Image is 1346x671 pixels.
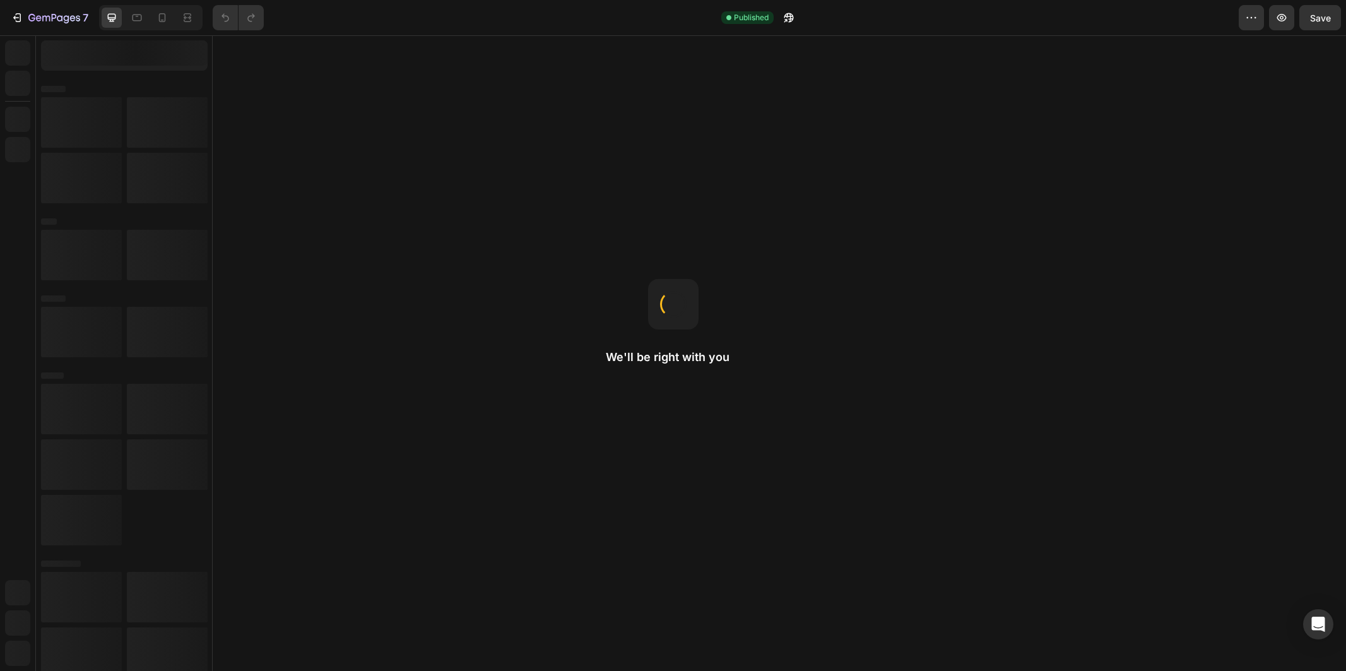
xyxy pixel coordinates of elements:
[5,5,94,30] button: 7
[83,10,88,25] p: 7
[734,12,769,23] span: Published
[606,350,741,365] h2: We'll be right with you
[1299,5,1341,30] button: Save
[1310,13,1331,23] span: Save
[1303,609,1333,639] div: Open Intercom Messenger
[213,5,264,30] div: Undo/Redo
